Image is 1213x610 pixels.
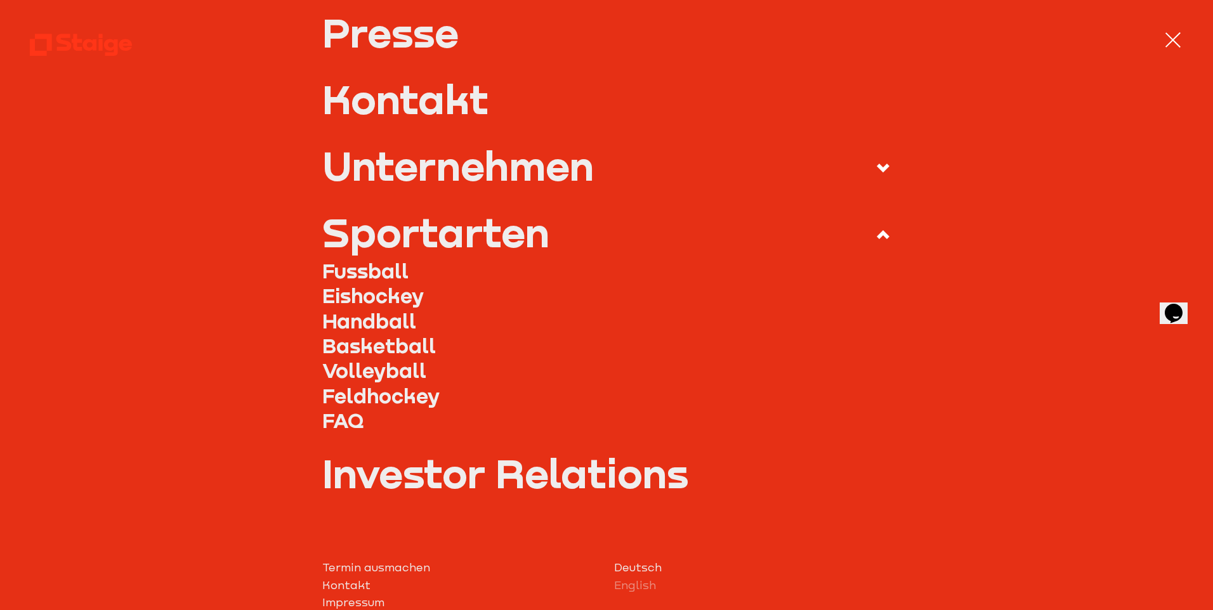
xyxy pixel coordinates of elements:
a: Termin ausmachen [322,559,600,577]
a: Basketball [322,333,891,358]
a: English [614,577,891,595]
iframe: chat widget [1160,286,1200,324]
a: Deutsch [614,559,891,577]
a: Kontakt [322,79,891,119]
a: Volleyball [322,358,891,382]
a: Eishockey [322,283,891,308]
a: FAQ [322,408,891,432]
div: Sportarten [322,212,549,252]
a: Investor Relations [322,453,891,493]
a: Handball [322,308,891,333]
div: Unternehmen [322,145,594,185]
a: Kontakt [322,577,600,595]
a: Presse [322,12,891,52]
a: Fussball [322,258,891,283]
a: Feldhockey [322,383,891,408]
